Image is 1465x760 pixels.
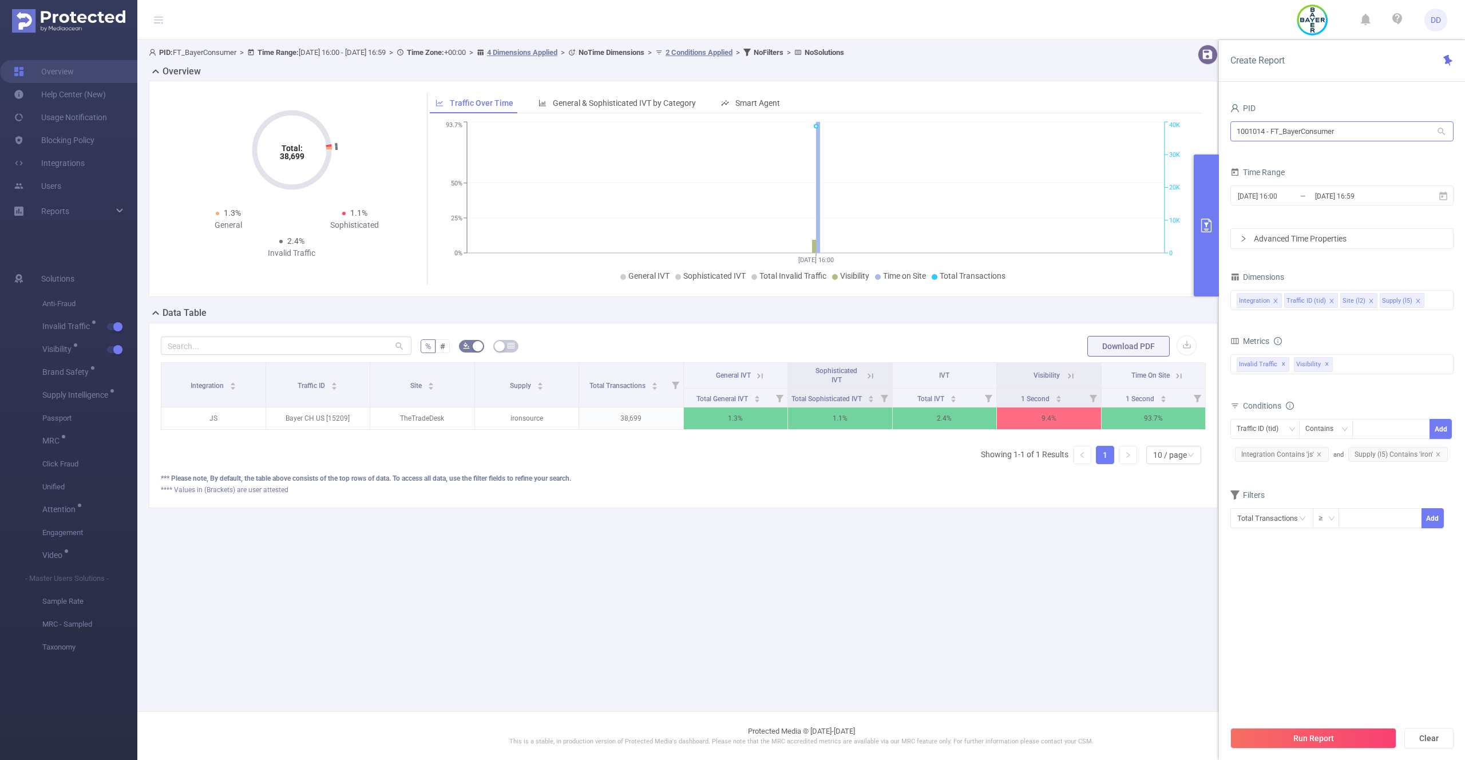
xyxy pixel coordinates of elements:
[1294,357,1333,372] span: Visibility
[735,98,780,108] span: Smart Agent
[1231,229,1453,248] div: icon: rightAdvanced Time Properties
[41,207,69,216] span: Reports
[487,48,557,57] u: 4 Dimensions Applied
[163,306,207,320] h2: Data Table
[876,389,892,407] i: Filter menu
[1169,122,1180,129] tspan: 40K
[440,342,445,351] span: #
[42,453,137,476] span: Click Fraud
[1325,358,1329,371] span: ✕
[651,381,658,387] div: Sort
[266,407,370,429] p: Bayer CH US [15209]
[466,48,477,57] span: >
[1284,293,1338,308] li: Traffic ID (tid)
[258,48,299,57] b: Time Range:
[628,271,670,280] span: General IVT
[1237,188,1329,204] input: Start date
[696,395,750,403] span: Total General IVT
[1230,55,1285,66] span: Create Report
[451,180,462,187] tspan: 50%
[1237,357,1289,372] span: Invalid Traffic
[1340,293,1377,308] li: Site (l2)
[1404,728,1454,749] button: Clear
[42,551,66,559] span: Video
[508,342,514,349] i: icon: table
[981,446,1068,464] li: Showing 1-1 of 1 Results
[1119,446,1137,464] li: Next Page
[1021,395,1051,403] span: 1 Second
[331,381,338,384] i: icon: caret-up
[42,476,137,498] span: Unified
[41,200,69,223] a: Reports
[475,407,579,429] p: ironsource
[1237,419,1286,438] div: Traffic ID (tid)
[229,385,236,389] i: icon: caret-down
[537,381,543,384] i: icon: caret-up
[1169,250,1173,257] tspan: 0
[1281,358,1286,371] span: ✕
[1341,426,1348,434] i: icon: down
[805,48,844,57] b: No Solutions
[783,48,794,57] span: >
[1085,389,1101,407] i: Filter menu
[1230,104,1256,113] span: PID
[1230,104,1240,113] i: icon: user
[917,395,946,403] span: Total IVT
[868,394,874,397] i: icon: caret-up
[1421,508,1443,528] button: Add
[684,407,788,429] p: 1.3%
[370,407,474,429] p: TheTradeDesk
[166,737,1436,747] p: This is a stable, in production version of Protected Media's dashboard. Please note that the MRC ...
[1382,294,1412,308] div: Supply (l5)
[683,271,746,280] span: Sophisticated IVT
[14,175,61,197] a: Users
[1073,446,1091,464] li: Previous Page
[224,208,241,217] span: 1.3%
[450,98,513,108] span: Traffic Over Time
[1230,490,1265,500] span: Filters
[1230,728,1396,749] button: Run Report
[1435,452,1441,457] i: icon: close
[579,48,644,57] b: No Time Dimensions
[386,48,397,57] span: >
[754,398,760,401] i: icon: caret-down
[1034,371,1060,379] span: Visibility
[236,48,247,57] span: >
[41,267,74,290] span: Solutions
[149,49,159,56] i: icon: user
[1243,401,1294,410] span: Conditions
[539,99,547,107] i: icon: bar-chart
[1316,452,1322,457] i: icon: close
[454,250,462,257] tspan: 0%
[510,382,533,390] span: Supply
[537,385,543,389] i: icon: caret-down
[868,398,874,401] i: icon: caret-down
[1329,298,1335,305] i: icon: close
[229,381,236,387] div: Sort
[14,152,85,175] a: Integrations
[815,367,857,384] span: Sophisticated IVT
[771,389,787,407] i: Filter menu
[161,473,1206,484] div: *** Please note, By default, the table above consists of the top rows of data. To access all data...
[557,48,568,57] span: >
[1169,217,1180,224] tspan: 10K
[425,342,431,351] span: %
[1056,394,1062,397] i: icon: caret-up
[1237,293,1282,308] li: Integration
[42,407,137,430] span: Passport
[149,48,844,57] span: FT_BayerConsumer [DATE] 16:00 - [DATE] 16:59 +00:00
[732,48,743,57] span: >
[42,613,137,636] span: MRC - Sampled
[14,129,94,152] a: Blocking Policy
[14,83,106,106] a: Help Center (New)
[298,382,327,390] span: Traffic ID
[883,271,926,280] span: Time on Site
[940,271,1005,280] span: Total Transactions
[1187,452,1194,460] i: icon: down
[1230,337,1269,346] span: Metrics
[1160,398,1166,401] i: icon: caret-down
[331,385,338,389] i: icon: caret-down
[1333,451,1452,458] span: and
[1126,395,1156,403] span: 1 Second
[1273,298,1278,305] i: icon: close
